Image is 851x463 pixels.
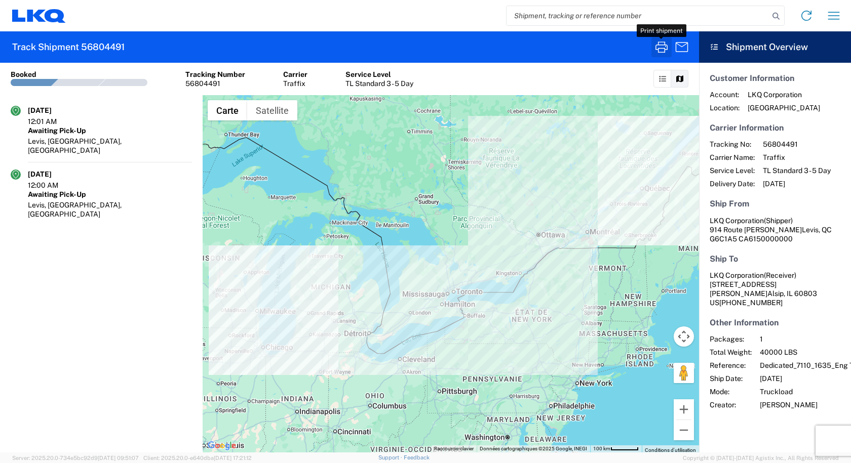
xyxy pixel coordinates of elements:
[763,140,831,149] span: 56804491
[12,455,139,461] span: Server: 2025.20.0-734e5bc92d9
[710,271,840,307] address: Alsip, IL 60803 US
[28,170,79,179] div: [DATE]
[593,446,610,451] span: 100 km
[404,454,430,460] a: Feedback
[710,226,802,234] span: 914 Route [PERSON_NAME]
[12,41,125,53] h2: Track Shipment 56804491
[699,31,851,63] header: Shipment Overview
[674,363,694,383] button: Faites glisser Pegman sur la carte pour ouvrir Street View
[28,106,79,115] div: [DATE]
[28,181,79,190] div: 12:00 AM
[710,123,840,133] h5: Carrier Information
[674,399,694,419] button: Zoom avant
[710,73,840,83] h5: Customer Information
[763,166,831,175] span: TL Standard 3 - 5 Day
[345,70,413,79] div: Service Level
[710,166,755,175] span: Service Level:
[674,420,694,440] button: Zoom arrière
[710,348,752,357] span: Total Weight:
[378,454,404,460] a: Support
[710,254,840,264] h5: Ship To
[764,271,796,279] span: (Receiver)
[710,374,752,383] span: Ship Date:
[480,446,587,451] span: Données cartographiques ©2025 Google, INEGI
[748,90,820,99] span: LKQ Corporation
[710,199,840,208] h5: Ship From
[683,453,839,462] span: Copyright © [DATE]-[DATE] Agistix Inc., All Rights Reserved
[710,153,755,162] span: Carrier Name:
[434,445,474,452] button: Raccourcis-clavier
[205,439,239,452] a: Ouvrir cette zone dans Google Maps (s'ouvre dans une nouvelle fenêtre)
[710,361,752,370] span: Reference:
[710,400,752,409] span: Creator:
[645,447,696,453] a: Conditions d'utilisation
[710,140,755,149] span: Tracking No:
[28,200,192,219] div: Levis, [GEOGRAPHIC_DATA], [GEOGRAPHIC_DATA]
[710,179,755,188] span: Delivery Date:
[98,455,139,461] span: [DATE] 09:51:07
[763,153,831,162] span: Traffix
[710,318,840,327] h5: Other Information
[11,70,36,79] div: Booked
[710,103,740,112] span: Location:
[283,79,307,88] div: Traffix
[710,271,796,298] span: LKQ Corporation [STREET_ADDRESS][PERSON_NAME]
[208,100,247,120] button: Afficher un plan de ville
[719,299,783,307] span: [PHONE_NUMBER]
[507,6,769,25] input: Shipment, tracking or reference number
[749,235,793,243] span: 6150000000
[247,100,297,120] button: Afficher les images satellite
[185,70,245,79] div: Tracking Number
[205,439,239,452] img: Google
[283,70,307,79] div: Carrier
[748,103,820,112] span: [GEOGRAPHIC_DATA]
[710,387,752,396] span: Mode:
[28,117,79,126] div: 12:01 AM
[28,126,192,135] div: Awaiting Pick-Up
[143,455,252,461] span: Client: 2025.20.0-e640dba
[214,455,252,461] span: [DATE] 17:21:12
[710,217,764,225] span: LKQ Corporation
[674,326,694,347] button: Commandes de la caméra de la carte
[590,445,642,452] button: Échelle cartographique : 100 km pour 52 px
[28,137,192,155] div: Levis, [GEOGRAPHIC_DATA], [GEOGRAPHIC_DATA]
[345,79,413,88] div: TL Standard 3 - 5 Day
[710,90,740,99] span: Account:
[710,216,840,243] address: Levis, QC G6C1A5 CA
[28,190,192,199] div: Awaiting Pick-Up
[764,217,793,225] span: (Shipper)
[710,334,752,344] span: Packages:
[763,179,831,188] span: [DATE]
[185,79,245,88] div: 56804491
